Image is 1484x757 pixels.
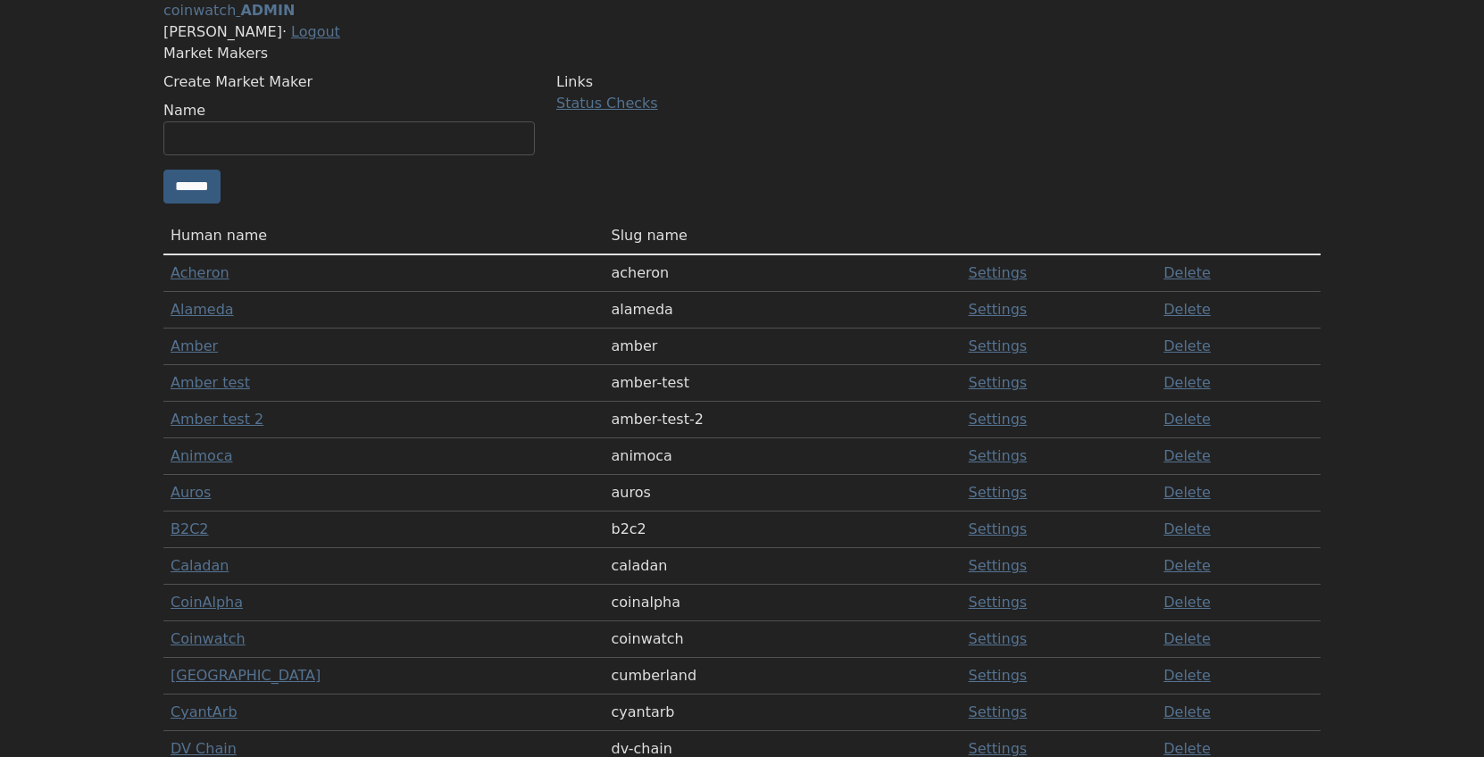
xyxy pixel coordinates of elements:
[969,740,1028,757] a: Settings
[163,2,295,19] a: coinwatch ADMIN
[604,585,961,621] td: coinalpha
[556,71,928,93] div: Links
[171,667,321,684] a: [GEOGRAPHIC_DATA]
[171,740,237,757] a: DV Chain
[969,337,1028,354] a: Settings
[1163,447,1211,464] a: Delete
[1163,630,1211,647] a: Delete
[604,438,961,475] td: animoca
[604,512,961,548] td: b2c2
[291,23,340,40] a: Logout
[969,703,1028,720] a: Settings
[1163,520,1211,537] a: Delete
[969,520,1028,537] a: Settings
[171,703,238,720] a: CyantArb
[556,95,658,112] a: Status Checks
[1163,301,1211,318] a: Delete
[163,218,604,254] td: Human name
[171,630,246,647] a: Coinwatch
[171,520,209,537] a: B2C2
[969,447,1028,464] a: Settings
[163,43,1321,64] div: Market Makers
[604,254,961,292] td: acheron
[604,292,961,329] td: alameda
[1163,740,1211,757] a: Delete
[171,301,234,318] a: Alameda
[604,695,961,731] td: cyantarb
[604,658,961,695] td: cumberland
[171,484,211,501] a: Auros
[604,329,961,365] td: amber
[1163,264,1211,281] a: Delete
[1163,703,1211,720] a: Delete
[1163,374,1211,391] a: Delete
[604,365,961,402] td: amber-test
[969,301,1028,318] a: Settings
[604,218,961,254] td: Slug name
[1163,337,1211,354] a: Delete
[969,411,1028,428] a: Settings
[1163,557,1211,574] a: Delete
[171,264,229,281] a: Acheron
[604,402,961,438] td: amber-test-2
[163,71,535,93] div: Create Market Maker
[171,447,233,464] a: Animoca
[604,475,961,512] td: auros
[969,264,1028,281] a: Settings
[171,374,250,391] a: Amber test
[969,484,1028,501] a: Settings
[969,594,1028,611] a: Settings
[969,630,1028,647] a: Settings
[1163,484,1211,501] a: Delete
[604,621,961,658] td: coinwatch
[171,594,243,611] a: CoinAlpha
[1163,667,1211,684] a: Delete
[969,374,1028,391] a: Settings
[163,21,1321,43] div: [PERSON_NAME]
[171,411,263,428] a: Amber test 2
[171,337,218,354] a: Amber
[171,557,229,574] a: Caladan
[969,557,1028,574] a: Settings
[969,667,1028,684] a: Settings
[1163,594,1211,611] a: Delete
[604,548,961,585] td: caladan
[282,23,287,40] span: ·
[163,100,205,121] label: Name
[1163,411,1211,428] a: Delete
